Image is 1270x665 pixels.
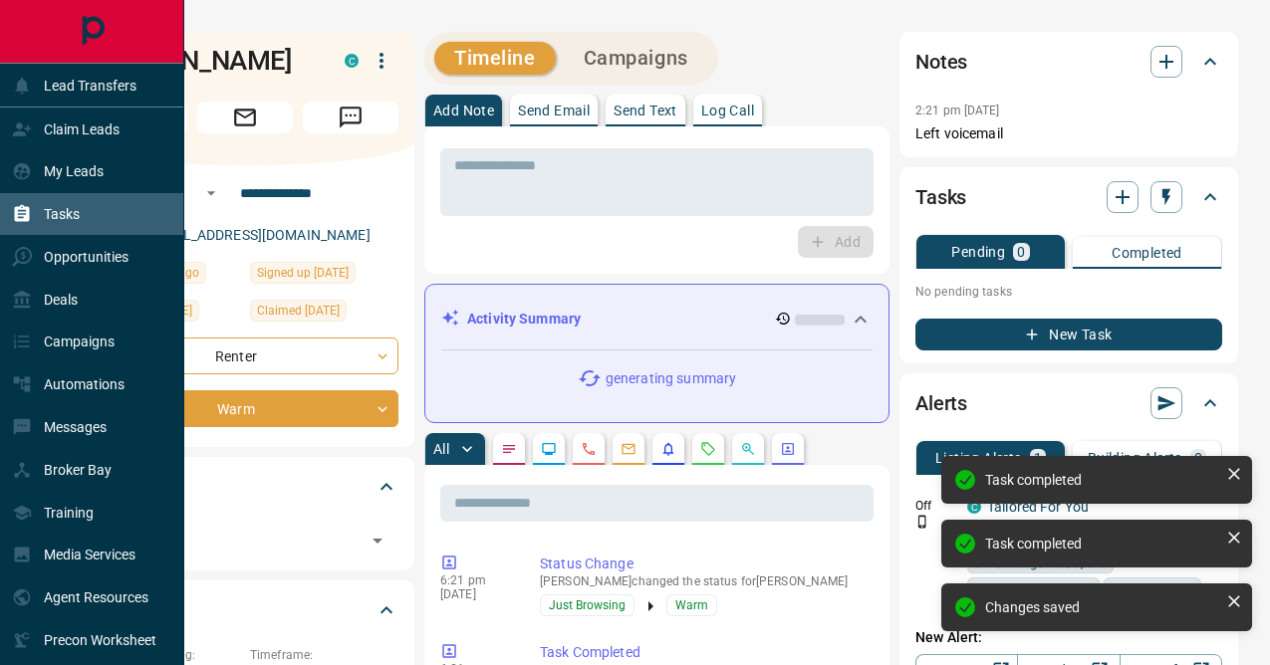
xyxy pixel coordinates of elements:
svg: Lead Browsing Activity [541,441,557,457]
a: [EMAIL_ADDRESS][DOMAIN_NAME] [145,227,371,243]
p: Pending [951,245,1005,259]
svg: Push Notification Only [915,515,929,529]
button: Open [364,527,391,554]
span: Warm [675,595,708,615]
button: Open [199,181,223,205]
h1: [PERSON_NAME] [92,45,315,77]
p: New Alert: [915,627,1222,648]
svg: Notes [501,441,517,457]
span: Claimed [DATE] [257,301,340,321]
span: Just Browsing [549,595,626,615]
span: Signed up [DATE] [257,263,349,283]
div: Activity Summary [441,301,873,337]
div: Task completed [985,472,1218,488]
p: [DATE] [440,587,510,601]
svg: Opportunities [740,441,756,457]
button: New Task [915,319,1222,350]
p: Listing Alerts [935,451,1022,465]
p: generating summary [606,368,736,389]
p: Send Text [614,104,677,117]
p: Building Alerts [1088,451,1182,465]
p: 0 [1194,451,1202,465]
h2: Notes [915,46,967,78]
div: Warm [92,390,398,427]
p: 2:21 pm [DATE] [915,104,1000,117]
div: Tasks [915,173,1222,221]
span: Message [303,102,398,133]
div: Criteria [92,586,398,634]
p: Status Change [540,554,866,574]
h2: Alerts [915,387,967,419]
p: Left voicemail [915,123,1222,144]
p: Timeframe: [250,646,398,664]
span: Email [197,102,293,133]
p: All [433,442,449,456]
p: Activity Summary [467,309,581,330]
p: No pending tasks [915,277,1222,307]
h2: Tasks [915,181,966,213]
svg: Emails [621,441,636,457]
p: 0 [1017,245,1025,259]
p: Completed [1112,246,1182,260]
div: condos.ca [345,54,359,68]
p: [PERSON_NAME] changed the status for [PERSON_NAME] [540,574,866,588]
svg: Requests [700,441,716,457]
div: Task completed [985,536,1218,552]
p: Send Email [518,104,590,117]
div: Renter [92,337,398,374]
p: Task Completed [540,642,866,663]
div: Notes [915,38,1222,86]
div: Mon Aug 11 2025 [250,262,398,290]
div: Alerts [915,379,1222,427]
p: Add Note [433,104,494,117]
p: Log Call [701,104,754,117]
svg: Listing Alerts [660,441,676,457]
div: Wed Aug 13 2025 [250,300,398,328]
p: 6:21 pm [440,573,510,587]
button: Campaigns [564,42,708,75]
p: 1 [1034,451,1042,465]
div: Tags [92,463,398,511]
div: Changes saved [985,599,1218,615]
svg: Calls [581,441,597,457]
p: Off [915,497,955,515]
svg: Agent Actions [780,441,796,457]
button: Timeline [434,42,556,75]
